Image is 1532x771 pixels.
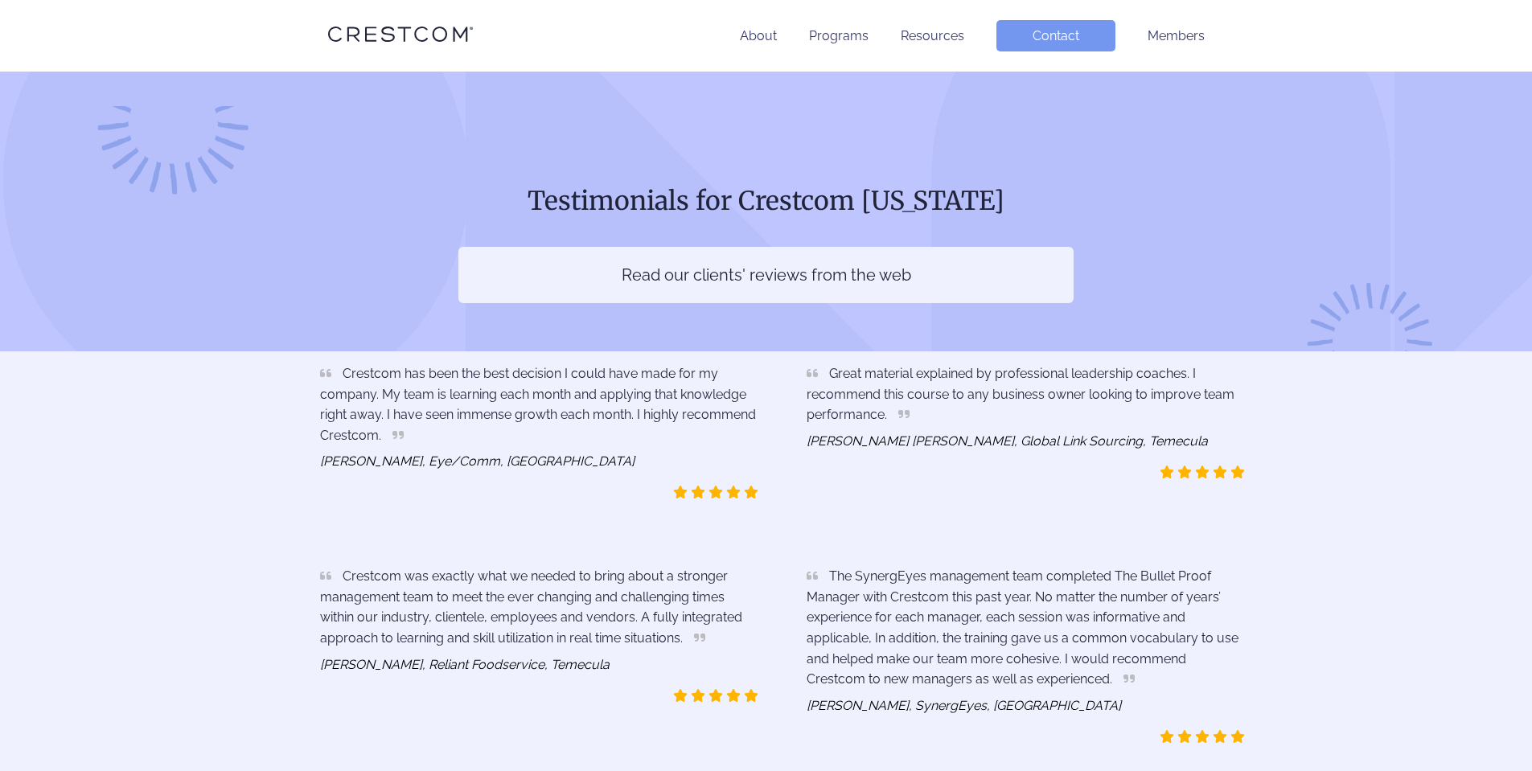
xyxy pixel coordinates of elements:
i: [PERSON_NAME], Reliant Foodservice, Temecula [320,657,758,708]
span: Crestcom was exactly what we needed to bring about a stronger management team to meet the ever ch... [320,568,742,646]
h1: Testimonials for Crestcom [US_STATE] [458,184,1074,218]
a: Resources [901,28,964,43]
span: Great material explained by professional leadership coaches. I recommend this course to any busin... [807,366,1234,422]
p: Read our clients' reviews from the web [556,263,976,287]
span: The SynergEyes management team completed The Bullet Proof Manager with Crestcom this past year. N... [807,568,1238,687]
i: [PERSON_NAME], SynergEyes, [GEOGRAPHIC_DATA] [807,698,1245,749]
a: Contact [996,20,1115,51]
i: [PERSON_NAME], Eye/Comm, [GEOGRAPHIC_DATA] [320,453,758,505]
a: Programs [809,28,869,43]
span: Crestcom has been the best decision I could have made for my company. My team is learning each mo... [320,366,756,443]
a: About [740,28,777,43]
a: Members [1148,28,1205,43]
i: [PERSON_NAME] [PERSON_NAME], Global Link Sourcing, Temecula [807,433,1245,485]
